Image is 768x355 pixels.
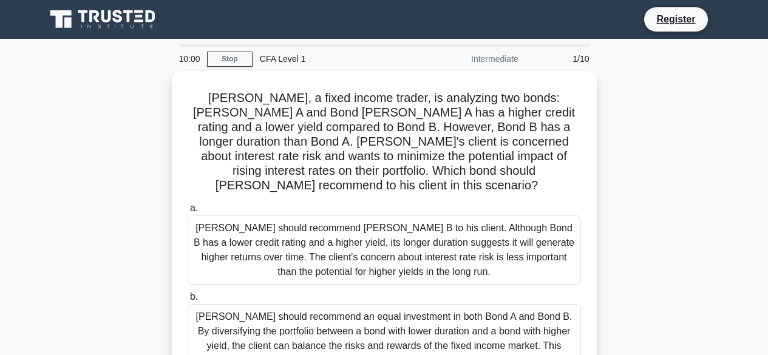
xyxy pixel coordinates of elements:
[190,203,198,213] span: a.
[253,47,420,71] div: CFA Level 1
[420,47,526,71] div: Intermediate
[526,47,597,71] div: 1/10
[172,47,207,71] div: 10:00
[188,215,581,285] div: [PERSON_NAME] should recommend [PERSON_NAME] B to his client. Although Bond B has a lower credit ...
[649,12,702,27] a: Register
[207,52,253,67] a: Stop
[186,90,582,194] h5: [PERSON_NAME], a fixed income trader, is analyzing two bonds: [PERSON_NAME] A and Bond [PERSON_NA...
[190,291,198,302] span: b.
